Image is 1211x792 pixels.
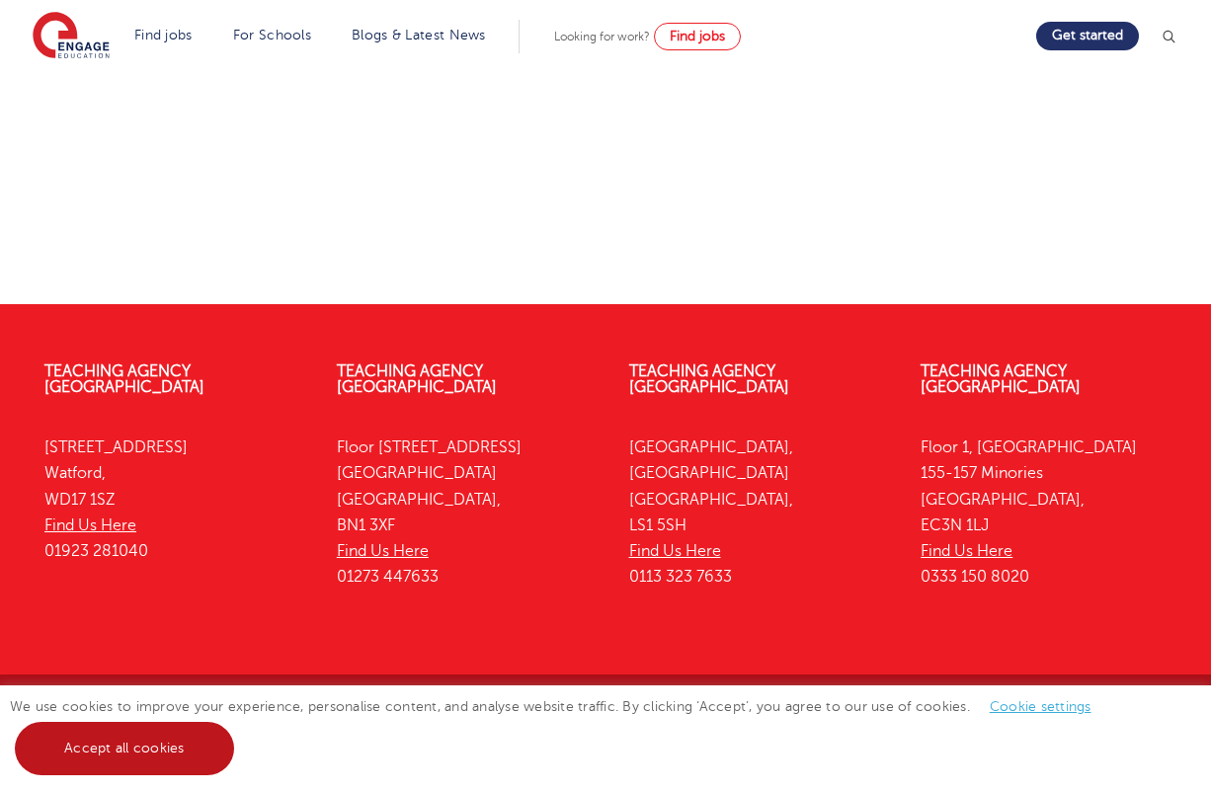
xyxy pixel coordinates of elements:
[134,28,193,42] a: Find jobs
[629,435,892,591] p: [GEOGRAPHIC_DATA], [GEOGRAPHIC_DATA] [GEOGRAPHIC_DATA], LS1 5SH 0113 323 7633
[15,722,234,775] a: Accept all cookies
[629,542,721,560] a: Find Us Here
[352,28,486,42] a: Blogs & Latest News
[337,542,429,560] a: Find Us Here
[337,362,497,396] a: Teaching Agency [GEOGRAPHIC_DATA]
[10,699,1111,755] span: We use cookies to improve your experience, personalise content, and analyse website traffic. By c...
[33,12,110,61] img: Engage Education
[233,28,311,42] a: For Schools
[44,516,136,534] a: Find Us Here
[990,699,1091,714] a: Cookie settings
[629,362,789,396] a: Teaching Agency [GEOGRAPHIC_DATA]
[670,29,725,43] span: Find jobs
[337,435,600,591] p: Floor [STREET_ADDRESS] [GEOGRAPHIC_DATA] [GEOGRAPHIC_DATA], BN1 3XF 01273 447633
[44,435,307,564] p: [STREET_ADDRESS] Watford, WD17 1SZ 01923 281040
[921,362,1081,396] a: Teaching Agency [GEOGRAPHIC_DATA]
[921,435,1183,591] p: Floor 1, [GEOGRAPHIC_DATA] 155-157 Minories [GEOGRAPHIC_DATA], EC3N 1LJ 0333 150 8020
[654,23,741,50] a: Find jobs
[554,30,650,43] span: Looking for work?
[1036,22,1139,50] a: Get started
[44,362,204,396] a: Teaching Agency [GEOGRAPHIC_DATA]
[921,542,1012,560] a: Find Us Here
